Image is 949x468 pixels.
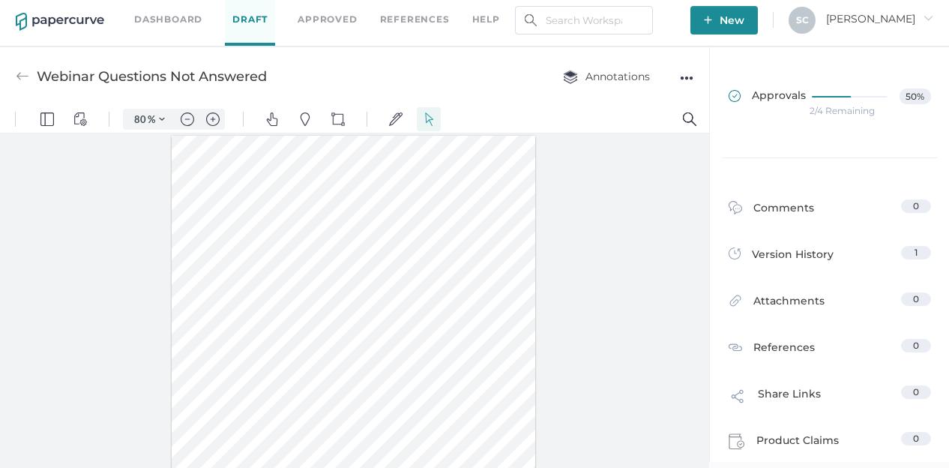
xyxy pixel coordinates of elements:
span: [PERSON_NAME] [826,12,933,25]
button: Panel [35,1,59,25]
img: default-leftsidepanel.svg [40,7,54,20]
a: Approved [298,11,357,28]
button: Select [417,1,441,25]
button: Zoom out [175,3,199,24]
div: References [729,339,815,358]
span: % [148,7,155,19]
img: annotation-layers.cc6d0e6b.svg [563,70,578,84]
div: Version History [729,246,834,267]
input: Search Workspace [515,6,653,34]
div: Attachments [729,292,825,316]
img: share-link-icon.af96a55c.svg [729,387,747,409]
a: Dashboard [134,11,202,28]
a: Product Claims0 [729,432,931,454]
span: S C [796,14,809,25]
span: 1 [915,247,918,258]
i: arrow_right [923,13,933,23]
img: default-magnifying-glass.svg [683,7,696,20]
button: Zoom Controls [150,3,174,24]
button: Signatures [384,1,408,25]
div: ●●● [680,67,693,88]
button: Pins [293,1,317,25]
img: chevron.svg [159,10,165,16]
div: Product Claims [729,432,839,454]
img: default-pan.svg [265,7,279,20]
span: 0 [913,200,919,211]
span: 50% [900,88,931,104]
button: Shapes [326,1,350,25]
img: default-pin.svg [298,7,312,20]
button: View Controls [68,1,92,25]
img: shapes-icon.svg [331,7,345,20]
img: papercurve-logo-colour.7244d18c.svg [16,13,104,31]
img: comment-icon.4fbda5a2.svg [729,201,742,218]
span: New [704,6,744,34]
span: 0 [913,433,919,444]
span: Annotations [563,70,650,83]
div: Webinar Questions Not Answered [37,62,267,91]
span: 0 [913,340,919,351]
span: 0 [913,293,919,304]
img: back-arrow-grey.72011ae3.svg [16,70,29,83]
div: Comments [729,199,814,223]
img: default-sign.svg [389,7,403,20]
img: plus-white.e19ec114.svg [704,16,712,24]
button: Search [678,1,702,25]
a: Approvals50% [720,73,940,131]
a: Attachments0 [729,292,931,316]
img: claims-icon.71597b81.svg [729,433,745,450]
img: search.bf03fe8b.svg [525,14,537,26]
button: Pan [260,1,284,25]
button: Zoom in [201,3,225,24]
span: 0 [913,386,919,397]
img: default-viewcontrols.svg [73,7,87,20]
img: approved-green.0ec1cafe.svg [729,90,741,102]
input: Set zoom [127,7,148,20]
img: attachments-icon.0dd0e375.svg [729,294,742,311]
div: Share Links [729,385,821,414]
img: default-minus.svg [181,7,194,20]
a: Version History1 [729,246,931,267]
button: New [690,6,758,34]
a: Share Links0 [729,385,931,414]
a: References0 [729,339,931,358]
img: versions-icon.ee5af6b0.svg [729,247,741,262]
a: References [380,11,450,28]
img: reference-icon.cd0ee6a9.svg [729,340,742,354]
button: Annotations [548,62,665,91]
div: help [472,11,500,28]
a: Comments0 [729,199,931,223]
img: default-plus.svg [206,7,220,20]
span: Approvals [729,88,806,105]
img: default-select.svg [422,7,436,20]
